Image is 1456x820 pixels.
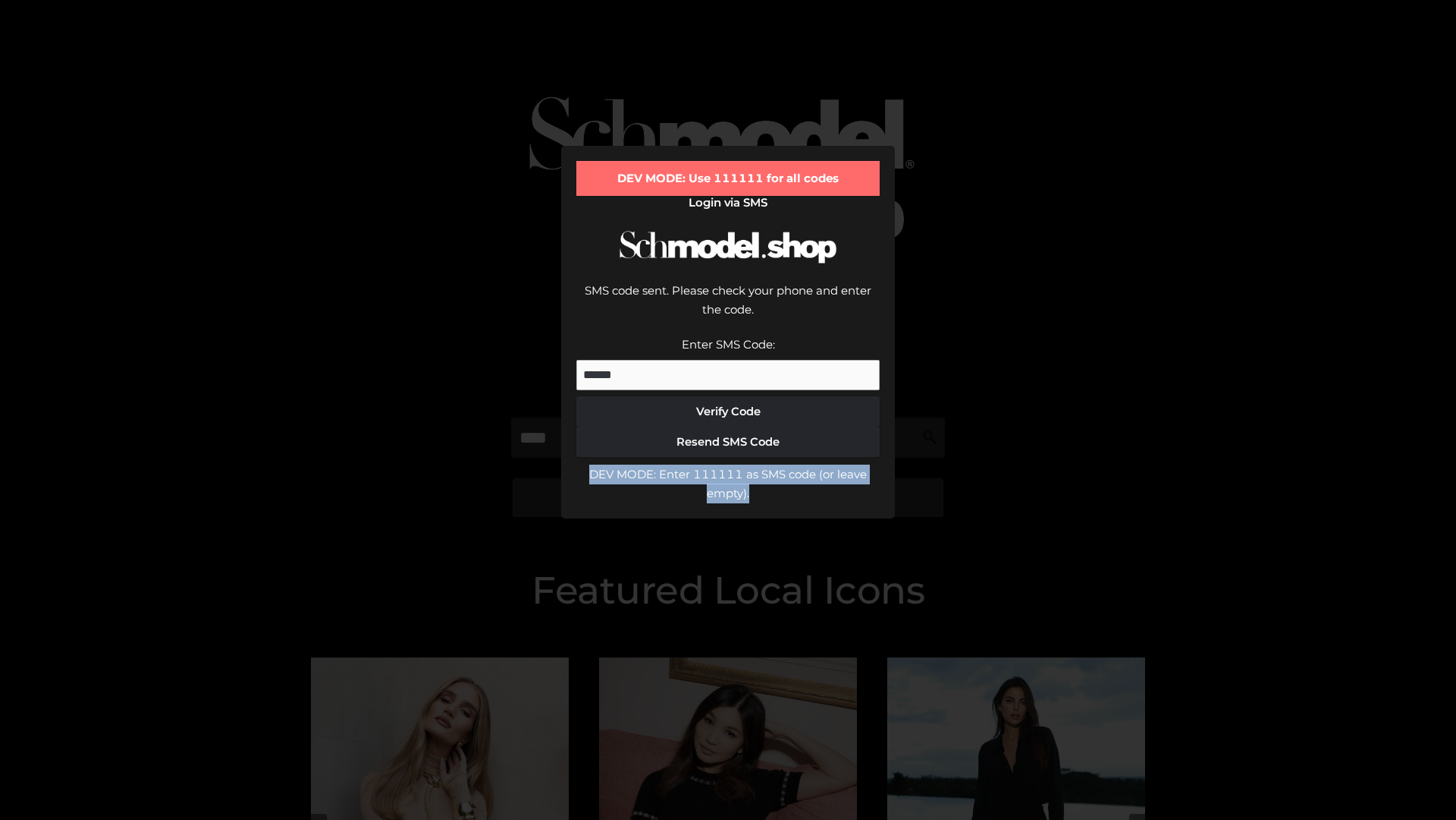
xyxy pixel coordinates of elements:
div: SMS code sent. Please check your phone and enter the code. [576,281,880,335]
button: Verify Code [576,396,880,427]
div: DEV MODE: Use 111111 for all codes [576,161,880,196]
button: Resend SMS Code [576,427,880,457]
h2: Login via SMS [576,196,880,210]
img: Schmodel Logo [614,217,842,277]
label: Enter SMS Code: [682,337,775,352]
div: DEV MODE: Enter 111111 as SMS code (or leave empty). [576,465,880,503]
